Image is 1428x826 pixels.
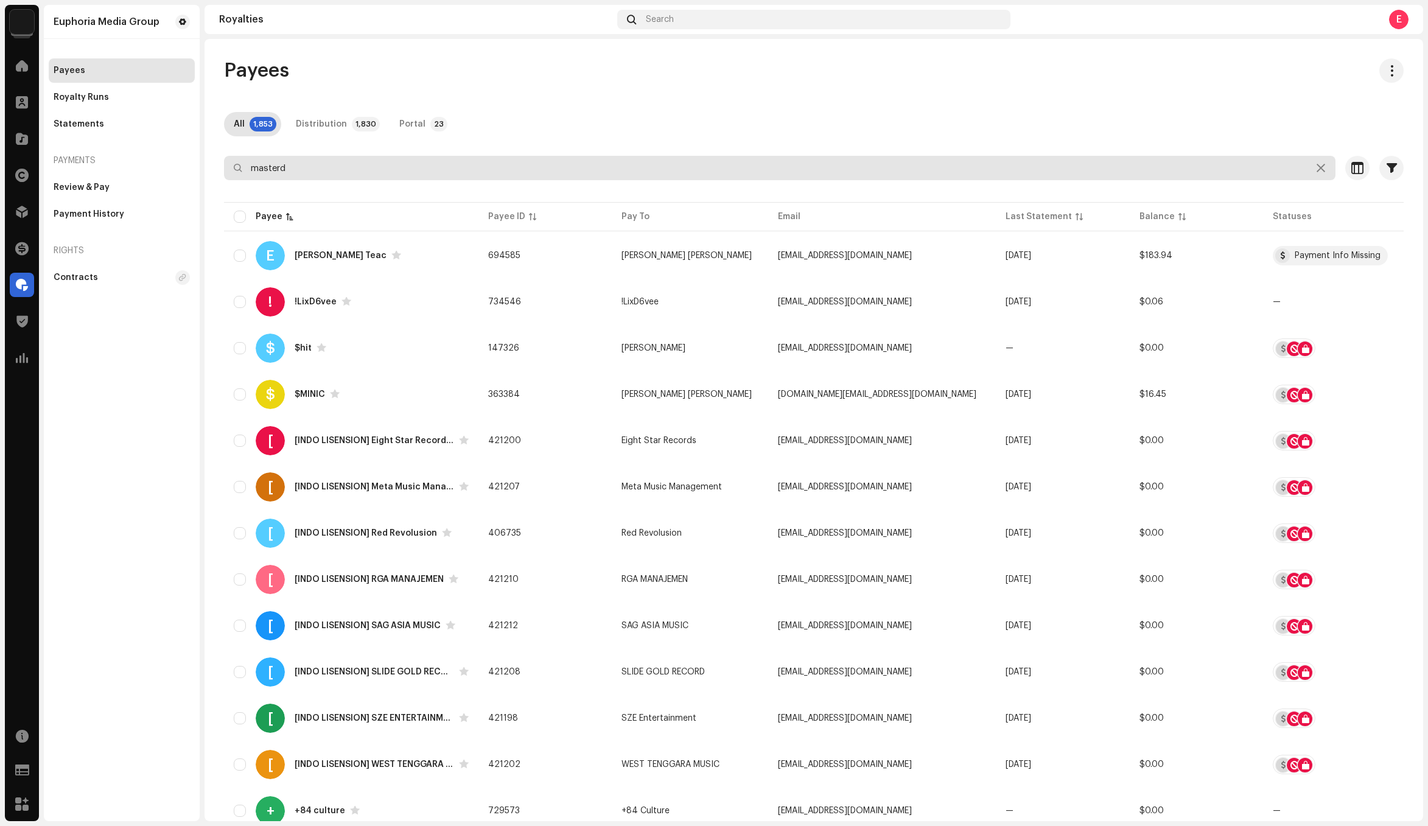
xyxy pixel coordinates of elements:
[488,390,520,399] span: 363384
[1006,668,1031,676] span: Jun 2024
[1006,483,1031,491] span: Jun 2024
[224,156,1335,180] input: Search
[1389,10,1409,29] div: E
[295,298,337,306] div: !LixD6vee
[488,714,518,723] span: 421198
[256,426,285,455] div: [
[621,714,696,723] span: SZE Entertainment
[256,519,285,548] div: [
[256,472,285,502] div: [
[778,575,912,584] span: rgamanajemen@euphoriamedia.com
[778,807,912,815] span: Chillbeat00@gmail.com
[430,117,447,131] p-badge: 23
[1139,436,1164,445] span: $0.00
[295,760,454,769] div: [INDO LISENSION] WEST TENGGARA MUSIC
[488,668,520,676] span: 421208
[488,529,521,537] span: 406735
[1295,251,1381,260] div: Payment Info Missing
[621,575,688,584] span: RGA MANAJEMEN
[1006,298,1031,306] span: Sep 2025
[49,146,195,175] re-a-nav-header: Payments
[256,241,285,270] div: E
[256,211,282,223] div: Payee
[256,750,285,779] div: [
[296,112,347,136] div: Distribution
[488,760,520,769] span: 421202
[295,390,325,399] div: $MINIC
[219,15,612,24] div: Royalties
[646,15,674,24] span: Search
[621,344,685,352] span: m farrell
[1139,807,1164,815] span: $0.00
[1006,621,1031,630] span: Jun 2024
[1139,390,1166,399] span: $16.45
[295,529,437,537] div: [INDO LISENSION] Red Revolusion
[1139,621,1164,630] span: $0.00
[488,483,520,491] span: 421207
[295,251,387,260] div: Eveline Teac
[488,298,521,306] span: 734546
[621,390,752,399] span: Nguyen Anh Dung
[295,714,454,723] div: [INDO LISENSION] SZE ENTERTAINMENT
[256,287,285,317] div: !
[1139,344,1164,352] span: $0.00
[778,390,976,399] span: Dablo.booking@gmail.com
[778,298,912,306] span: davidbelo3227@gmail.com
[1139,298,1163,306] span: $0.06
[256,565,285,594] div: [
[1006,211,1072,223] div: Last Statement
[488,436,521,445] span: 421200
[295,344,312,352] div: $hit
[54,273,98,282] div: Contracts
[778,668,912,676] span: Slidegold@euphoriamedia.com
[256,657,285,687] div: [
[49,236,195,265] div: Rights
[621,807,670,815] span: +84 Culture
[778,483,912,491] span: metamusic@euphoriamedia.com
[1006,575,1031,584] span: Feb 2024
[1006,807,1013,815] span: —
[256,334,285,363] div: $
[1139,251,1172,260] span: $183.94
[49,202,195,226] re-m-nav-item: Payment History
[778,760,912,769] span: westtenggara@euphoriamedia.com
[10,10,34,34] img: de0d2825-999c-4937-b35a-9adca56ee094
[295,807,345,815] div: +84 culture
[621,760,719,769] span: WEST TENGGARA MUSIC
[778,621,912,630] span: sagasiamusic@gmail.com
[778,529,912,537] span: redrevolusion@euphoriamedia.com
[1006,714,1031,723] span: Apr 2024
[778,251,912,260] span: evelineteacch@gmail.com
[1139,529,1164,537] span: $0.00
[295,436,454,445] div: [INDO LISENSION] Eight Star Records Tbk.
[295,668,454,676] div: [INDO LISENSION] SLIDE GOLD RECORD
[488,344,519,352] span: 147326
[621,529,682,537] span: Red Revolusion
[778,436,912,445] span: eightstarrecords@euphoriamedia.com
[778,344,912,352] span: farrellmatty12345@gmail.com
[54,66,85,75] div: Payees
[49,85,195,110] re-m-nav-item: Royalty Runs
[1273,807,1394,815] re-a-table-badge: —
[488,575,519,584] span: 421210
[488,211,525,223] div: Payee ID
[1139,575,1164,584] span: $0.00
[295,575,444,584] div: [INDO LISENSION] RGA MANAJEMEN
[1006,436,1031,445] span: Jun 2024
[1273,298,1394,306] re-a-table-badge: —
[621,436,696,445] span: Eight Star Records
[1139,483,1164,491] span: $0.00
[295,621,441,630] div: [INDO LISENSION] SAG ASIA MUSIC
[352,117,380,131] p-badge: 1,830
[1139,211,1175,223] div: Balance
[621,668,705,676] span: SLIDE GOLD RECORD
[54,17,159,27] div: Euphoria Media Group
[49,58,195,83] re-m-nav-item: Payees
[54,93,109,102] div: Royalty Runs
[621,483,722,491] span: Meta Music Management
[1006,344,1013,352] span: —
[488,251,520,260] span: 694585
[49,112,195,136] re-m-nav-item: Statements
[256,611,285,640] div: [
[224,58,289,83] span: Payees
